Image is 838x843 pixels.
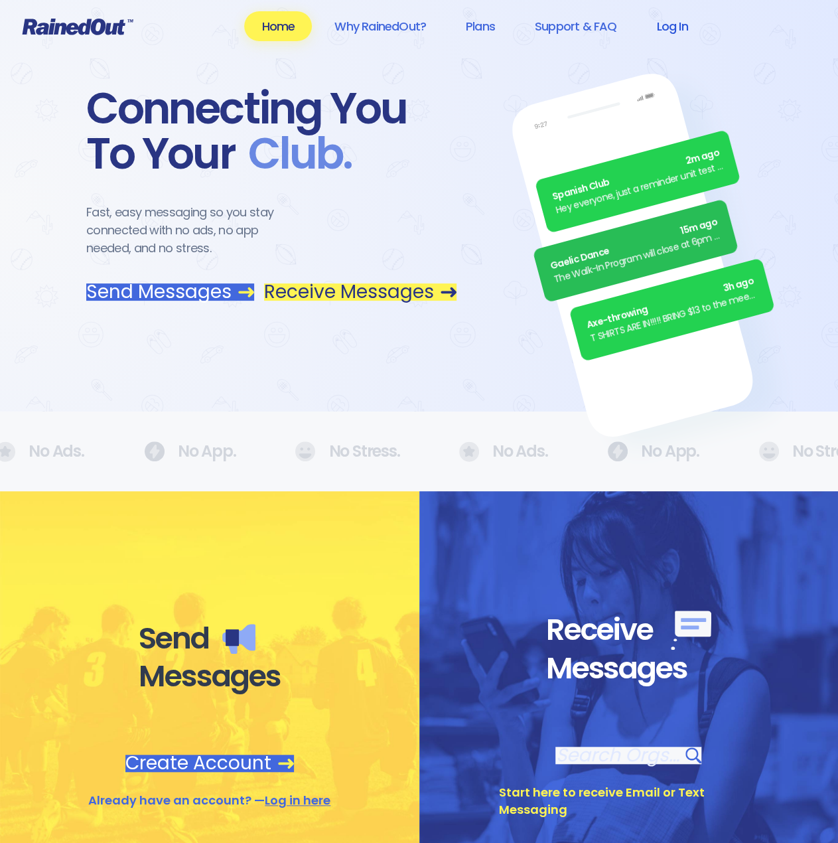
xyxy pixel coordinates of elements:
a: Receive Messages [264,283,456,301]
div: Start here to receive Email or Text Messaging [499,784,759,818]
div: Fast, easy messaging so you stay connected with no ads, no app needed, and no stress. [86,203,299,257]
a: Create Account [125,755,294,772]
div: Hey everyone, just a reminder unit test tonight - ch1-4 [555,159,725,218]
div: Messages [139,658,281,695]
div: Gaelic Dance [549,215,719,273]
div: No App. [607,441,679,461]
div: Spanish Club [551,146,721,204]
span: Club . [235,131,352,177]
a: Log In [639,11,705,41]
div: The Walk-In Program will close at 6pm [DATE]. The Christmas Dinner is on! [553,228,723,287]
div: Messages [545,650,711,687]
img: No Ads. [459,441,479,462]
span: 3h ago [722,274,756,296]
div: Receive [545,611,711,650]
a: Why RainedOut? [317,11,443,41]
div: T SHIRTS ARE IN!!!!! BRING $13 to the meeting if you ordered one! THEY LOOK AWESOME!!!!! [589,287,760,346]
div: No App. [144,441,216,461]
a: Search Orgs… [555,747,701,764]
img: No Ads. [758,441,779,461]
div: Connecting You To Your [86,86,456,177]
div: Send [139,620,281,657]
img: Receive messages [671,611,711,650]
img: No Ads. [295,441,315,461]
span: 15m ago [679,215,719,238]
a: Plans [449,11,512,41]
a: Home [244,11,312,41]
div: No Stress. [295,441,379,461]
span: 2m ago [684,146,721,169]
img: Send messages [222,624,255,654]
a: Send Messages [86,283,254,301]
a: Support & FAQ [518,11,634,41]
div: No Ads. [459,441,528,462]
img: No Ads. [144,441,165,461]
div: Axe-throwing [585,274,756,333]
img: No Ads. [607,441,628,461]
div: Already have an account? — [88,792,330,809]
a: Log in here [265,792,330,808]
